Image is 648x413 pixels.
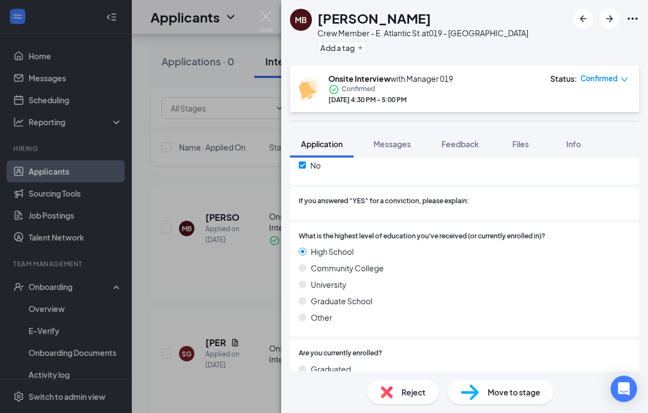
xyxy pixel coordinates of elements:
[299,231,545,242] span: What is the highest level of education you've received (or currently enrolled in)?
[311,311,332,323] span: Other
[373,139,411,149] span: Messages
[328,73,453,84] div: with Manager 019
[580,73,618,84] span: Confirmed
[488,386,540,398] span: Move to stage
[311,295,372,307] span: Graduate School
[328,95,453,104] div: [DATE] 4:30 PM - 5:00 PM
[342,84,375,95] span: Confirmed
[311,262,384,274] span: Community College
[310,159,321,171] span: No
[328,84,339,95] svg: CheckmarkCircle
[299,196,469,206] span: If you answered "YES" for a conviction, please explain:
[577,12,590,25] svg: ArrowLeftNew
[603,12,616,25] svg: ArrowRight
[621,76,628,83] span: down
[573,9,593,29] button: ArrowLeftNew
[442,139,479,149] span: Feedback
[317,27,528,38] div: Crew Member - E. Atlantic St. at 019 - [GEOGRAPHIC_DATA]
[626,12,639,25] svg: Ellipses
[295,14,307,25] div: MB
[566,139,581,149] span: Info
[311,278,347,291] span: University
[401,386,426,398] span: Reject
[611,376,637,402] div: Open Intercom Messenger
[301,139,343,149] span: Application
[512,139,529,149] span: Files
[317,42,366,53] button: PlusAdd a tag
[357,44,364,51] svg: Plus
[311,363,351,375] span: Graduated
[600,9,619,29] button: ArrowRight
[328,74,390,83] b: Onsite Interview
[311,245,354,258] span: High School
[550,73,577,84] div: Status :
[299,348,382,359] span: Are you currently enrolled?
[317,9,431,27] h1: [PERSON_NAME]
